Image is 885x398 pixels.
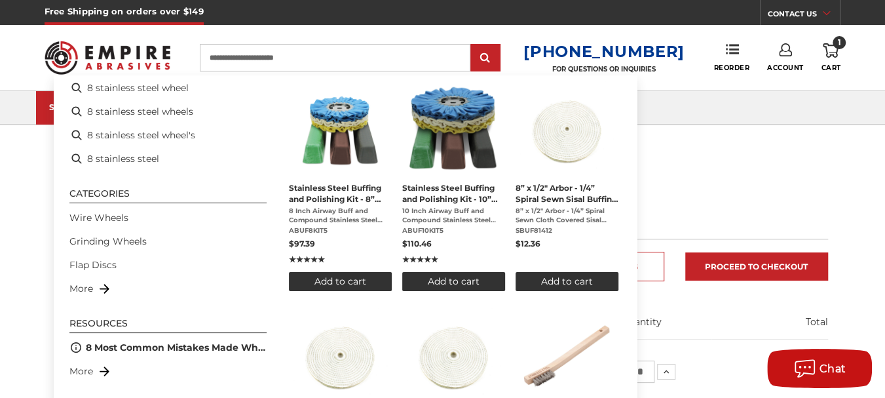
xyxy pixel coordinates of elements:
[397,76,510,296] li: Stainless Steel Buffing and Polishing Kit - 10” Airway Buffs and Compound, 6 Pc
[289,207,392,225] span: 8 Inch Airway Buff and Compound Stainless Steel Polishing and Buffing Kit The 6 piece, 8 inch air...
[402,81,505,291] a: Stainless Steel Buffing and Polishing Kit - 10” Airway Buffs and Compound, 6 Pc
[713,64,749,72] span: Reorder
[64,147,272,170] li: 8 stainless steel
[69,235,147,249] a: Grinding Wheels
[402,239,432,249] span: $110.46
[69,211,128,225] a: Wire Wheels
[713,43,749,71] a: Reorder
[510,76,624,296] li: 8” x 1/2" Arbor - 1/4” Spiral Sewn Sisal Buffing Wheel
[516,239,540,249] span: $12.36
[64,277,272,300] li: More
[289,239,315,249] span: $97.39
[289,272,392,291] button: Add to cart
[833,36,846,49] span: 1
[293,81,388,176] img: 8 inch airway buffing wheel and compound kit for stainless steel
[289,182,392,205] span: Stainless Steel Buffing and Polishing Kit - 8” Airway Buffs and Compound, 6 Pc
[49,102,154,112] div: SHOP CATEGORIES
[289,226,392,235] span: ABUF8KIT5
[402,272,505,291] button: Add to cart
[402,207,505,225] span: 10 Inch Airway Buff and Compound Stainless Steel Polishing and Buffing Kit The 6 piece, 10 inch a...
[86,341,267,355] a: 8 Most Common Mistakes Made When Using Abrasives
[711,315,828,339] th: Total
[767,349,872,388] button: Chat
[767,7,840,25] a: CONTACT US
[45,33,170,82] img: Empire Abrasives
[284,76,397,296] li: Stainless Steel Buffing and Polishing Kit - 8” Airway Buffs and Compound, 6 Pc
[402,182,505,205] span: Stainless Steel Buffing and Polishing Kit - 10” Airway Buffs and Compound, 6 Pc
[516,207,618,225] span: 8” x 1/2" Arbor - 1/4” Spiral Sewn Cloth Covered Sisal Buffing Wheel 8" Sisal Buffing Wheel with ...
[472,45,499,71] input: Submit
[821,64,840,72] span: Cart
[64,253,272,277] li: Flap Discs
[516,182,618,205] span: 8” x 1/2" Arbor - 1/4” Spiral Sewn Sisal Buffing Wheel
[64,206,272,229] li: Wire Wheels
[64,229,272,253] li: Grinding Wheels
[289,254,325,266] span: ★★★★★
[406,81,501,176] img: 10 inch airway buff and polishing compound kit for stainless steel
[516,272,618,291] button: Add to cart
[685,252,828,281] a: Proceed to checkout
[402,254,438,266] span: ★★★★★
[69,319,267,333] li: Resources
[64,100,272,123] li: 8 stainless steel wheels
[64,76,272,100] li: 8 stainless steel wheel
[64,336,272,359] li: 8 Most Common Mistakes Made When Using Abrasives
[69,258,117,272] a: Flap Discs
[402,226,505,235] span: ABUF10KIT5
[767,64,804,72] span: Account
[627,361,654,383] input: 10" x 3" x 5/8" - 4 Ply Satin Surface Prep Airway Buff Quantity:
[523,42,685,61] a: [PHONE_NUMBER]
[572,315,711,339] th: Quantity
[64,359,272,383] li: More
[289,81,392,291] a: Stainless Steel Buffing and Polishing Kit - 8” Airway Buffs and Compound, 6 Pc
[519,81,614,176] img: 8” x 1/2" Arbor - 1/4” Spiral Sewn Sisal Buffing Wheel
[69,189,267,203] li: Categories
[523,65,685,73] p: FOR QUESTIONS OR INQUIRIES
[516,226,618,235] span: SBUF81412
[64,123,272,147] li: 8 stainless steel wheel's
[516,81,618,291] a: 8” x 1/2" Arbor - 1/4” Spiral Sewn Sisal Buffing Wheel
[821,43,840,72] a: 1 Cart
[819,363,846,375] span: Chat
